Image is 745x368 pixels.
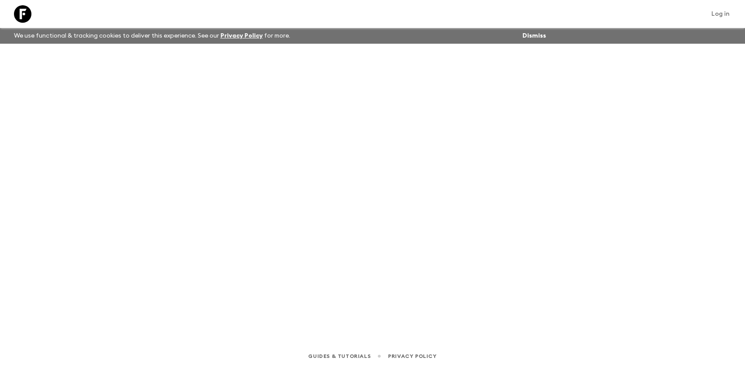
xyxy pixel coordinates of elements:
a: Privacy Policy [388,351,436,361]
a: Guides & Tutorials [308,351,371,361]
a: Privacy Policy [220,33,263,39]
a: Log in [707,8,735,20]
p: We use functional & tracking cookies to deliver this experience. See our for more. [10,28,294,44]
button: Dismiss [520,30,548,42]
